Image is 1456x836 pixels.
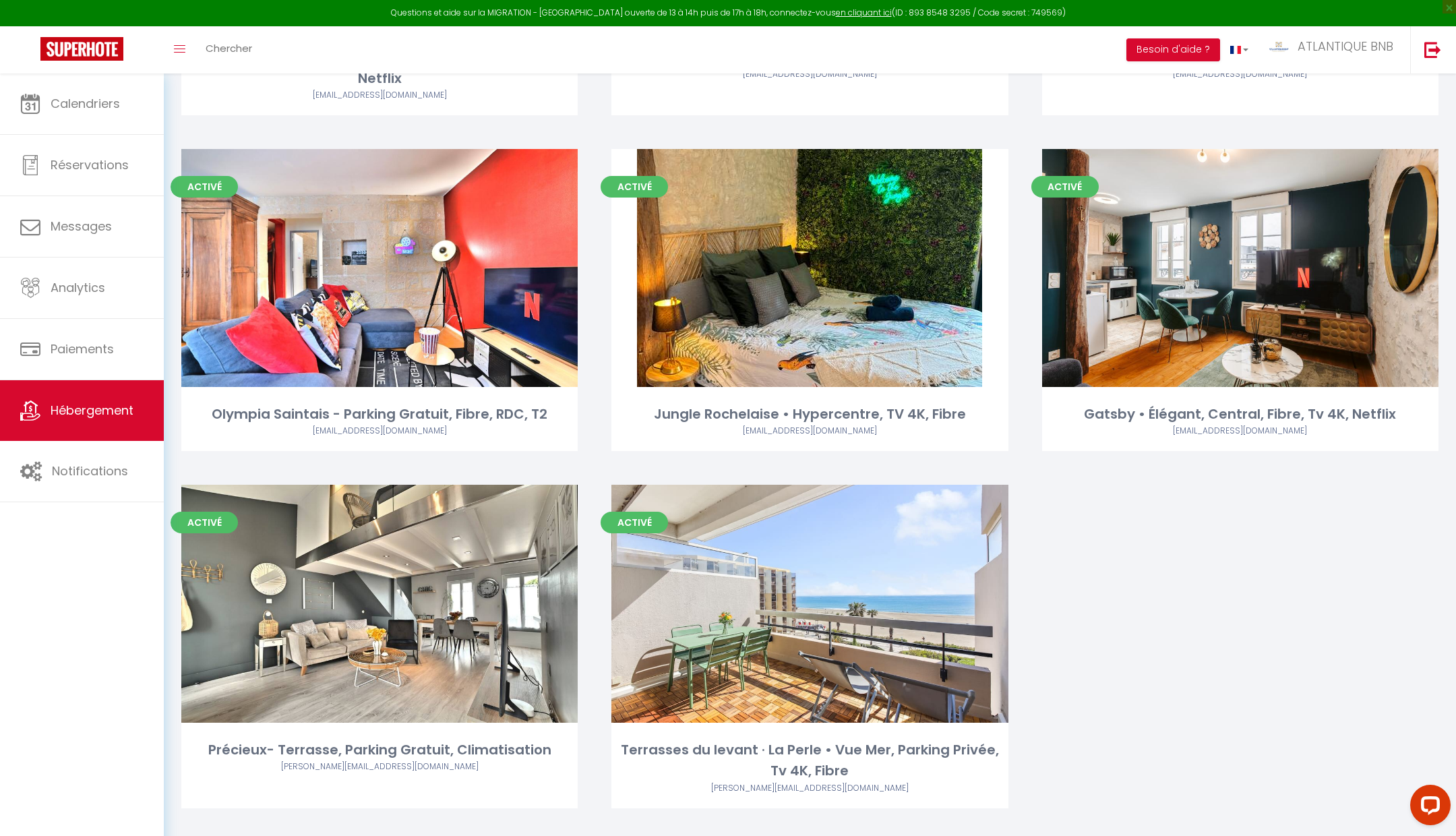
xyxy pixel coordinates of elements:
[339,591,420,618] a: Editer
[51,402,133,419] span: Hébergement
[51,279,105,296] span: Analytics
[181,404,578,425] div: Olympia Saintais - Parking Gratuit, Fibre, RDC, T2
[1042,68,1438,81] div: Airbnb
[1399,779,1456,836] iframe: LiveChat chat widget
[611,68,1008,81] div: Airbnb
[769,591,850,618] a: Editer
[1042,425,1438,438] div: Airbnb
[51,218,112,235] span: Messages
[836,7,892,18] a: en cliquant ici
[1200,254,1281,281] a: Editer
[51,156,129,173] span: Réservations
[1258,26,1410,73] a: ... ATLANTIQUE BNB
[40,37,123,61] img: Super Booking
[206,41,252,55] span: Chercher
[1042,404,1438,425] div: Gatsby • Élégant, Central, Fibre, Tv 4K, Netflix
[611,782,1008,795] div: Airbnb
[1031,176,1099,198] span: Activé
[1126,38,1220,61] button: Besoin d'aide ?
[51,340,114,357] span: Paiements
[611,425,1008,438] div: Airbnb
[1424,41,1441,58] img: logout
[52,462,128,479] span: Notifications
[611,404,1008,425] div: Jungle Rochelaise • Hypercentre, TV 4K, Fibre
[171,176,238,198] span: Activé
[769,254,850,281] a: Editer
[601,512,668,533] span: Activé
[171,512,238,533] span: Activé
[195,26,262,73] a: Chercher
[1269,42,1289,52] img: ...
[181,425,578,438] div: Airbnb
[181,89,578,102] div: Airbnb
[339,254,420,281] a: Editer
[181,760,578,773] div: Airbnb
[1298,38,1393,55] span: ATLANTIQUE BNB
[51,95,120,112] span: Calendriers
[181,740,578,760] div: Précieux- Terrasse, Parking Gratuit, Climatisation
[601,176,668,198] span: Activé
[611,740,1008,782] div: Terrasses du levant · La Perle • Vue Mer, Parking Privée, Tv 4K, Fibre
